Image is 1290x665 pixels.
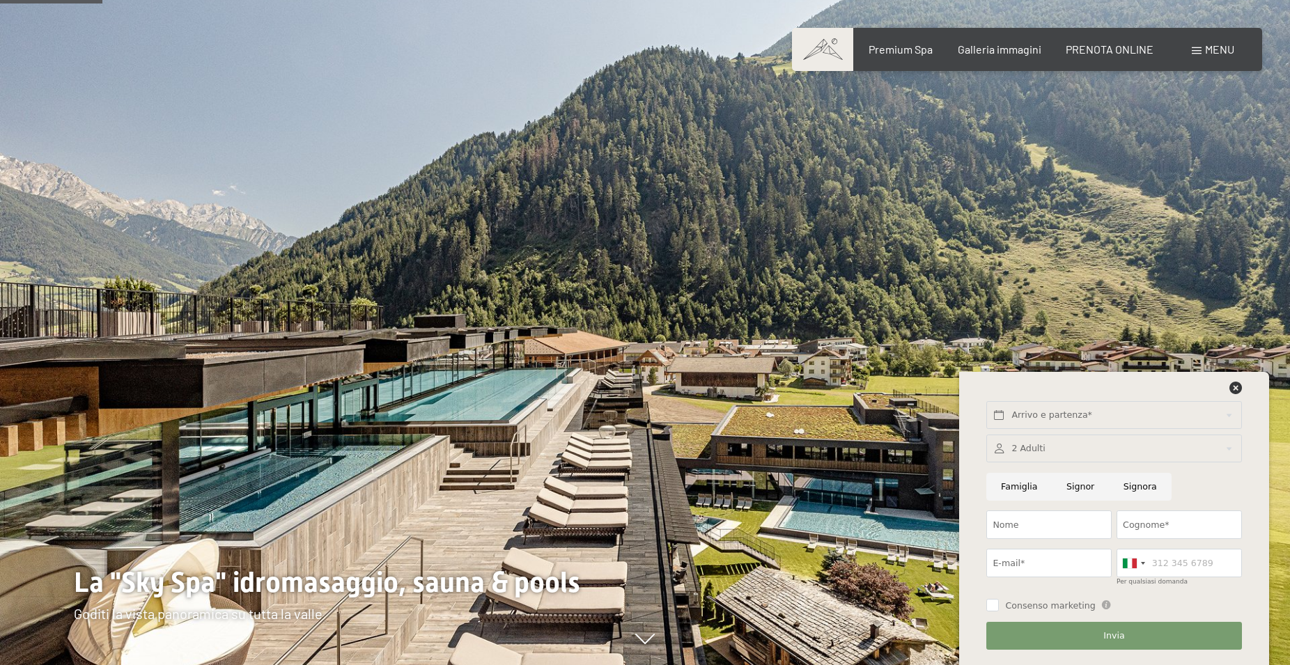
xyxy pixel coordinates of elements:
span: Invia [1103,629,1124,642]
input: 312 345 6789 [1117,549,1242,577]
a: Galleria immagini [958,42,1041,56]
span: Menu [1205,42,1234,56]
label: Per qualsiasi domanda [1117,578,1188,585]
a: PRENOTA ONLINE [1066,42,1153,56]
a: Premium Spa [869,42,933,56]
div: Italy (Italia): +39 [1117,549,1149,577]
button: Invia [986,622,1241,650]
span: Consenso marketing [1005,600,1095,612]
